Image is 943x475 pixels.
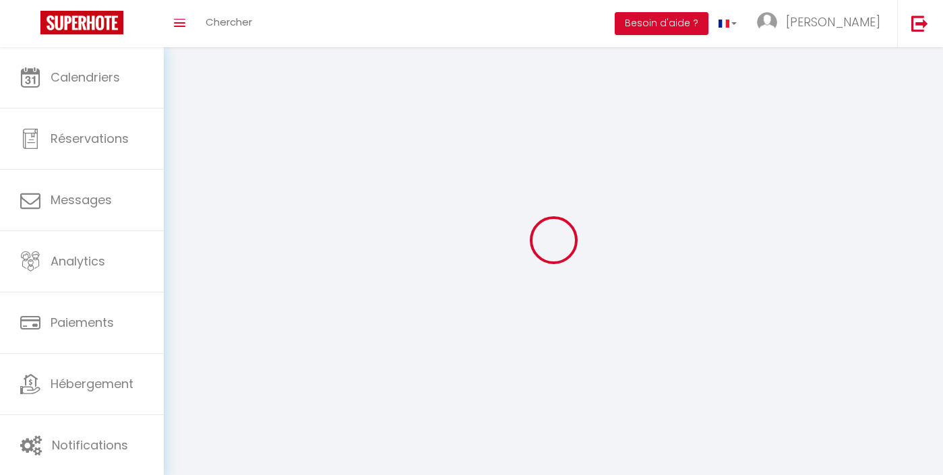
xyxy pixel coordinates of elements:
[51,69,120,86] span: Calendriers
[786,13,880,30] span: [PERSON_NAME]
[51,375,133,392] span: Hébergement
[615,12,708,35] button: Besoin d'aide ?
[757,12,777,32] img: ...
[11,5,51,46] button: Ouvrir le widget de chat LiveChat
[51,253,105,270] span: Analytics
[206,15,252,29] span: Chercher
[51,314,114,331] span: Paiements
[52,437,128,453] span: Notifications
[911,15,928,32] img: logout
[51,130,129,147] span: Réservations
[40,11,123,34] img: Super Booking
[51,191,112,208] span: Messages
